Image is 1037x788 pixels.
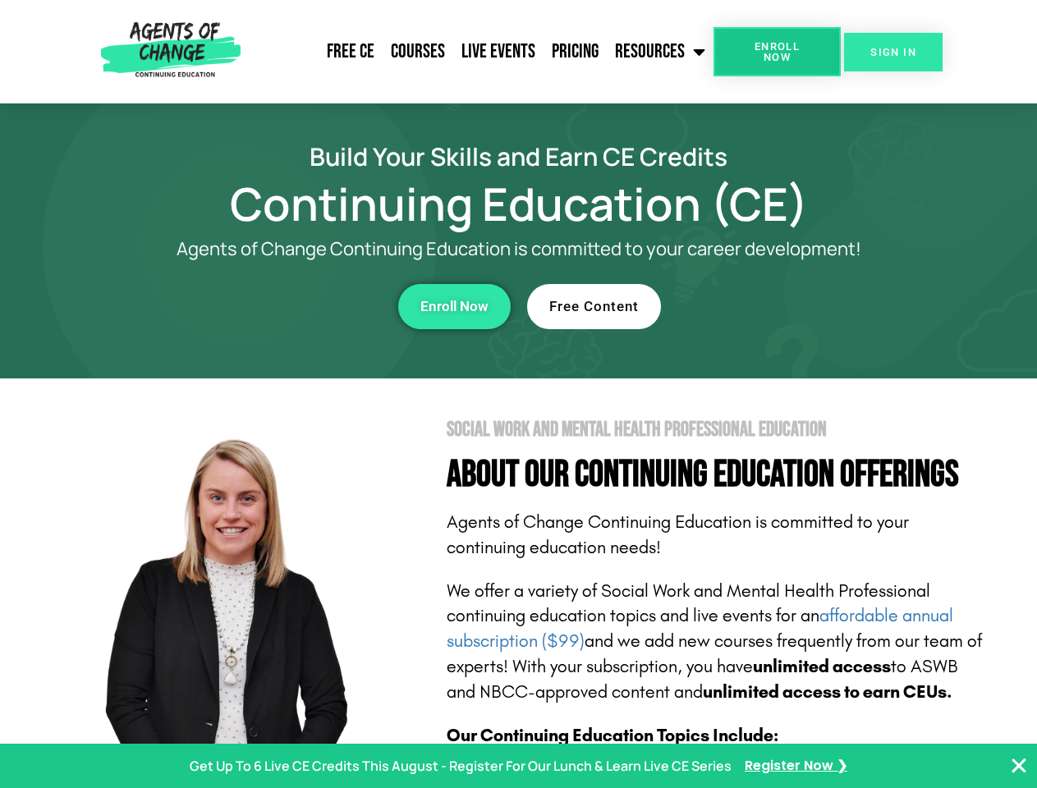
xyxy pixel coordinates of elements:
a: Live Events [453,31,544,72]
h2: Social Work and Mental Health Professional Education [447,419,987,440]
h2: Build Your Skills and Earn CE Credits [51,144,987,168]
a: Resources [607,31,714,72]
p: We offer a variety of Social Work and Mental Health Professional continuing education topics and ... [447,579,987,705]
a: Free Content [527,284,661,329]
span: Free Content [549,300,639,314]
span: SIGN IN [870,47,916,57]
a: Enroll Now [714,27,841,76]
b: unlimited access to earn CEUs. [703,681,952,703]
b: Our Continuing Education Topics Include: [447,725,778,746]
span: Enroll Now [420,300,489,314]
a: Courses [383,31,453,72]
a: Free CE [319,31,383,72]
span: Enroll Now [740,41,814,62]
a: Pricing [544,31,607,72]
b: unlimited access [753,656,891,677]
h4: About Our Continuing Education Offerings [447,456,987,493]
a: SIGN IN [844,33,943,71]
p: Get Up To 6 Live CE Credits This August - Register For Our Lunch & Learn Live CE Series [190,754,732,778]
nav: Menu [247,31,714,72]
a: Register Now ❯ [745,754,847,778]
span: Agents of Change Continuing Education is committed to your continuing education needs! [447,511,909,558]
p: Agents of Change Continuing Education is committed to your career development! [117,239,921,259]
a: Enroll Now [398,284,511,329]
button: Close Banner [1009,756,1029,776]
h1: Continuing Education (CE) [51,185,987,222]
